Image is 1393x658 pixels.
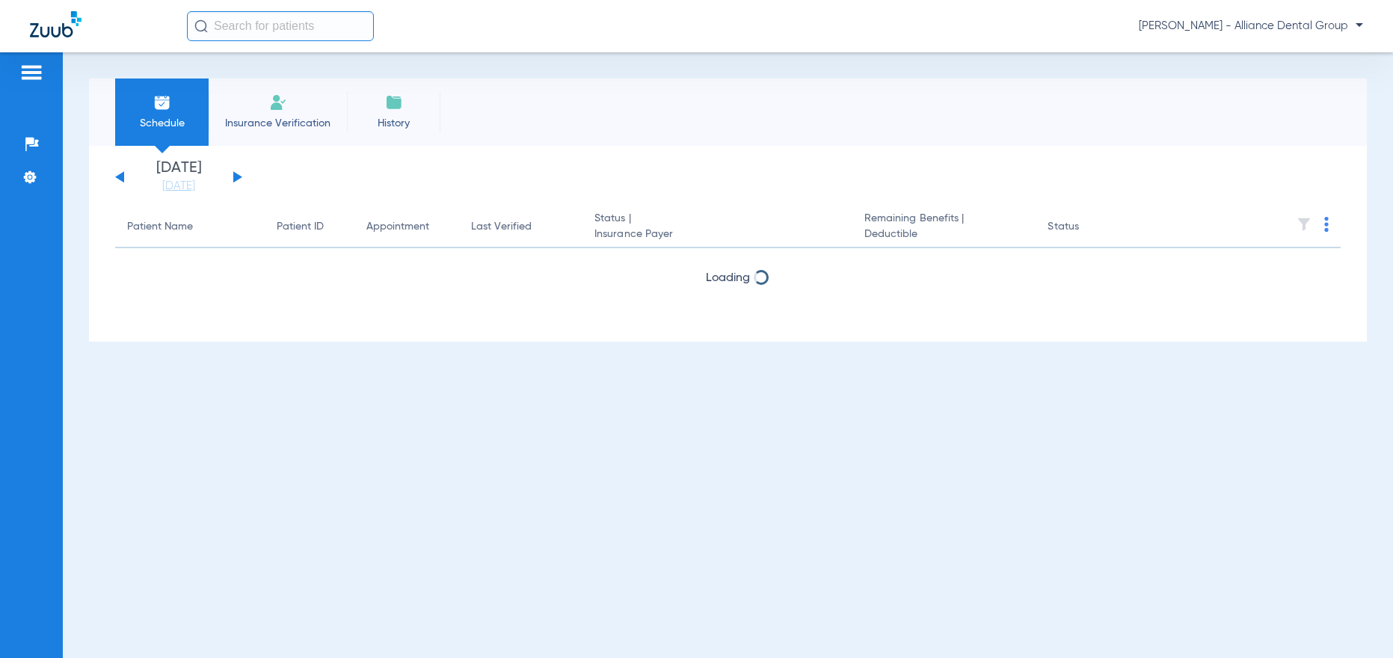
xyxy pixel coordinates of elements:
[134,161,224,194] li: [DATE]
[706,272,750,284] span: Loading
[582,206,852,248] th: Status |
[864,227,1024,242] span: Deductible
[1297,217,1311,232] img: filter.svg
[127,219,253,235] div: Patient Name
[194,19,208,33] img: Search Icon
[366,219,429,235] div: Appointment
[269,93,287,111] img: Manual Insurance Verification
[1324,217,1329,232] img: group-dot-blue.svg
[1139,19,1363,34] span: [PERSON_NAME] - Alliance Dental Group
[134,179,224,194] a: [DATE]
[366,219,447,235] div: Appointment
[277,219,324,235] div: Patient ID
[220,116,336,131] span: Insurance Verification
[126,116,197,131] span: Schedule
[852,206,1036,248] th: Remaining Benefits |
[127,219,193,235] div: Patient Name
[1036,206,1137,248] th: Status
[471,219,571,235] div: Last Verified
[153,93,171,111] img: Schedule
[471,219,532,235] div: Last Verified
[19,64,43,82] img: hamburger-icon
[358,116,429,131] span: History
[594,227,840,242] span: Insurance Payer
[277,219,342,235] div: Patient ID
[187,11,374,41] input: Search for patients
[385,93,403,111] img: History
[30,11,82,37] img: Zuub Logo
